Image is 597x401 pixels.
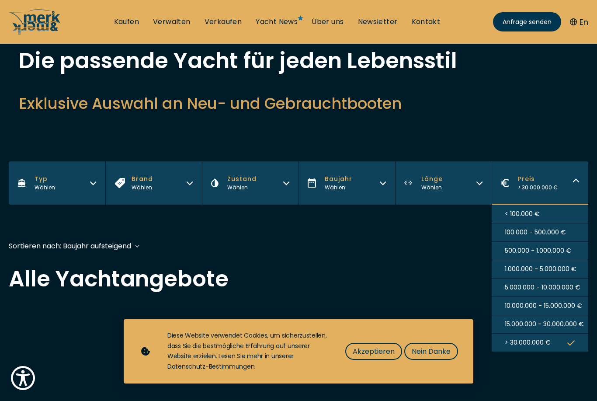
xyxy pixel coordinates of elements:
[421,174,443,184] span: Länge
[492,242,588,260] button: 500.000 - 1.000.000 €
[325,174,352,184] span: Baujahr
[493,12,561,31] a: Anfrage senden
[505,301,582,310] span: 10.000.000 - 15.000.000 €
[167,362,254,371] a: Datenschutz-Bestimmungen
[9,161,105,205] button: TypWählen
[167,331,328,372] div: Diese Website verwendet Cookies, um sicherzustellen, dass Sie die bestmögliche Erfahrung auf unse...
[9,241,131,251] div: Sortieren nach: Baujahr aufsteigend
[153,17,191,27] a: Verwalten
[503,17,552,27] span: Anfrage senden
[256,17,298,27] a: Yacht News
[202,161,298,205] button: ZustandWählen
[492,161,588,205] button: Preis> 30.000.000 €
[505,209,540,219] span: < 100.000 €
[404,343,458,360] button: Nein Danke
[505,338,551,347] span: > 30.000.000 €
[19,93,578,114] h2: Exklusive Auswahl an Neu- und Gebrauchtbooten
[505,320,584,329] span: 15.000.000 - 30.000.000 €
[412,17,441,27] a: Kontakt
[105,161,202,205] button: BrandWählen
[505,246,571,255] span: 500.000 - 1.000.000 €
[492,297,588,315] button: 10.000.000 - 15.000.000 €
[505,265,576,274] span: 1.000.000 - 5.000.000 €
[492,205,588,223] button: < 100.000 €
[19,50,578,72] h1: Die passende Yacht für jeden Lebensstil
[505,228,566,237] span: 100.000 - 500.000 €
[395,161,492,205] button: LängeWählen
[412,346,451,357] span: Nein Danke
[312,17,344,27] a: Über uns
[132,174,153,184] span: Brand
[205,17,242,27] a: Verkaufen
[570,16,588,28] button: En
[492,260,588,279] button: 1.000.000 - 5.000.000 €
[345,343,402,360] button: Akzeptieren
[9,268,588,290] h2: Alle Yachtangebote
[505,283,580,292] span: 5.000.000 - 10.000.000 €
[9,364,37,392] button: Show Accessibility Preferences
[298,161,395,205] button: BaujahrWählen
[492,315,588,334] button: 15.000.000 - 30.000.000 €
[353,346,395,357] span: Akzeptieren
[492,279,588,297] button: 5.000.000 - 10.000.000 €
[227,174,257,184] span: Zustand
[492,334,588,352] button: > 30.000.000 €
[132,184,153,192] div: Wählen
[421,184,443,192] div: Wählen
[358,17,398,27] a: Newsletter
[518,174,558,184] span: Preis
[518,184,558,191] span: > 30.000.000 €
[325,184,352,192] div: Wählen
[227,184,257,192] div: Wählen
[114,17,139,27] a: Kaufen
[35,184,55,192] div: Wählen
[35,174,55,184] span: Typ
[492,223,588,242] button: 100.000 - 500.000 €
[19,325,578,336] div: Es wurden keine Boote gefunden, die den Kriterien entsprechen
